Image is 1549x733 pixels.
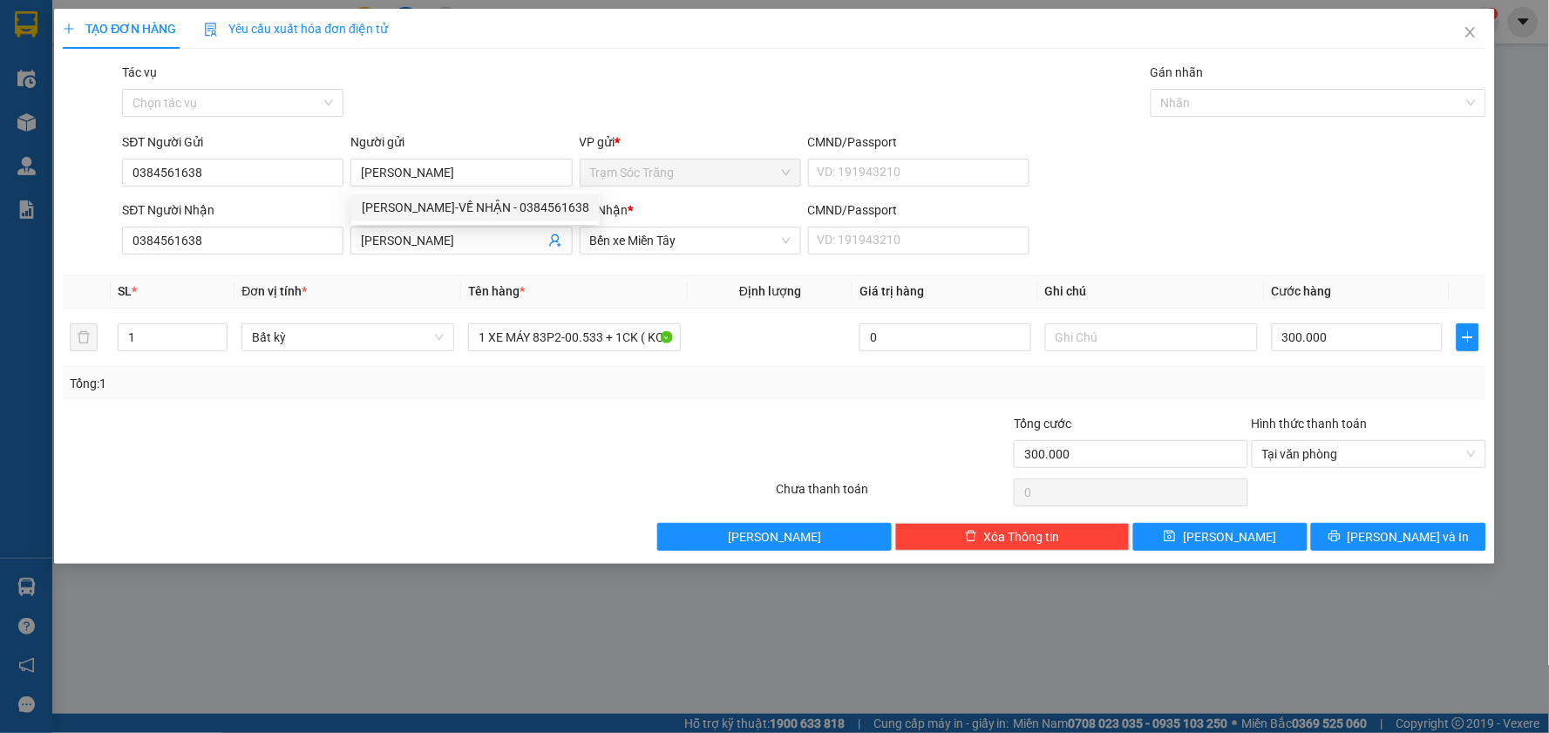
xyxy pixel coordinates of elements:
[548,234,562,248] span: user-add
[63,23,75,35] span: plus
[657,523,892,551] button: [PERSON_NAME]
[204,22,388,36] span: Yêu cầu xuất hóa đơn điện tử
[580,203,628,217] span: VP Nhận
[895,523,1130,551] button: deleteXóa Thông tin
[1164,530,1176,544] span: save
[728,527,821,546] span: [PERSON_NAME]
[1457,323,1478,351] button: plus
[122,200,343,220] div: SĐT Người Nhận
[1014,417,1071,431] span: Tổng cước
[122,65,157,79] label: Tác vụ
[965,530,977,544] span: delete
[1311,523,1486,551] button: printer[PERSON_NAME] và In
[1252,417,1368,431] label: Hình thức thanh toán
[8,120,180,184] span: Trạm Sóc Trăng
[351,193,600,221] div: NGUYỄN TUẤN THI-VỀ NHẬN - 0384561638
[808,200,1029,220] div: CMND/Passport
[1464,25,1478,39] span: close
[590,227,791,254] span: Bến xe Miền Tây
[468,284,525,298] span: Tên hàng
[118,284,132,298] span: SL
[1038,275,1265,309] th: Ghi chú
[580,132,801,152] div: VP gửi
[100,72,241,91] strong: PHIẾU GỬI HÀNG
[739,284,801,298] span: Định lượng
[122,132,343,152] div: SĐT Người Gửi
[1446,9,1495,58] button: Close
[808,132,1029,152] div: CMND/Passport
[859,323,1031,351] input: 0
[468,323,681,351] input: VD: Bàn, Ghế
[362,198,589,217] div: [PERSON_NAME]-VỀ NHẬN - 0384561638
[1262,441,1476,467] span: Tại văn phòng
[70,323,98,351] button: delete
[259,37,335,54] span: [DATE]
[1348,527,1470,546] span: [PERSON_NAME] và In
[984,527,1060,546] span: Xóa Thông tin
[8,120,180,184] span: Gửi:
[103,55,226,68] span: TP.HCM -SÓC TRĂNG
[1457,330,1478,344] span: plus
[1272,284,1332,298] span: Cước hàng
[204,23,218,37] img: icon
[70,374,598,393] div: Tổng: 1
[859,284,924,298] span: Giá trị hàng
[1183,527,1276,546] span: [PERSON_NAME]
[241,284,307,298] span: Đơn vị tính
[1328,530,1341,544] span: printer
[259,21,335,54] p: Ngày giờ in:
[112,10,231,47] strong: XE KHÁCH MỸ DUYÊN
[63,22,176,36] span: TẠO ĐƠN HÀNG
[774,479,1012,510] div: Chưa thanh toán
[590,159,791,186] span: Trạm Sóc Trăng
[1151,65,1204,79] label: Gán nhãn
[1045,323,1258,351] input: Ghi Chú
[252,324,444,350] span: Bất kỳ
[350,132,572,152] div: Người gửi
[1133,523,1308,551] button: save[PERSON_NAME]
